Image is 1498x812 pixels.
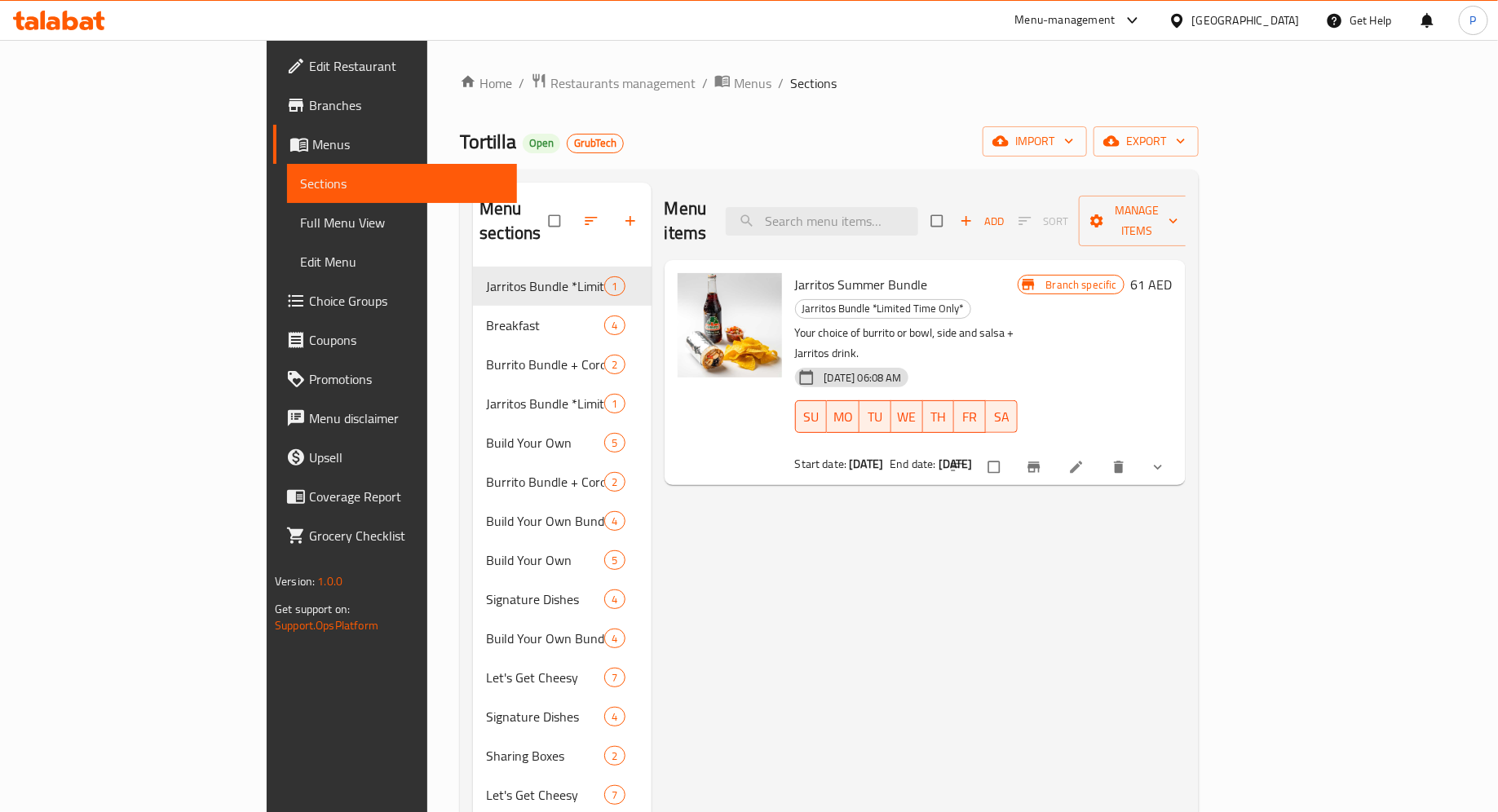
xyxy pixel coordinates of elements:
[1015,11,1116,30] div: Menu-management
[891,400,923,433] button: WE
[287,203,517,242] a: Full Menu View
[898,405,917,429] span: WE
[1040,277,1124,293] span: Branch specific
[956,209,1008,234] span: Add item
[486,589,604,609] span: Signature Dishes
[961,405,979,429] span: FR
[273,320,517,360] a: Coupons
[605,396,624,412] span: 1
[309,448,504,467] span: Upsell
[300,252,504,271] span: Edit Menu
[795,272,928,297] span: Jarritos Summer Bundle
[1140,449,1179,485] button: show more
[273,477,517,516] a: Coverage Report
[460,73,1199,94] nav: breadcrumb
[486,316,604,335] span: Breakfast
[486,472,604,492] span: Burrito Bundle + Corona Cero (0.0% alcohol)
[568,136,623,150] span: GrubTech
[309,330,504,350] span: Coupons
[1192,11,1300,29] div: [GEOGRAPHIC_DATA]
[523,136,560,150] span: Open
[827,400,859,433] button: MO
[486,629,604,648] div: Build Your Own Bundle
[605,553,624,568] span: 5
[983,126,1087,157] button: import
[778,73,784,93] li: /
[1107,131,1186,152] span: export
[317,571,342,592] span: 1.0.0
[818,370,908,386] span: [DATE] 06:08 AM
[473,462,651,501] div: Burrito Bundle + Corona Cero (0.0% alcohol)2
[921,205,956,236] span: Select section
[604,355,625,374] div: items
[287,242,517,281] a: Edit Menu
[866,405,885,429] span: TU
[287,164,517,203] a: Sections
[604,668,625,687] div: items
[790,73,837,93] span: Sections
[473,541,651,580] div: Build Your Own5
[309,408,504,428] span: Menu disclaimer
[309,526,504,545] span: Grocery Checklist
[795,323,1018,364] p: Your choice of burrito or bowl, side and salsa + Jarritos drink.
[604,433,625,452] div: items
[795,453,847,474] span: Start date:
[604,746,625,766] div: items
[312,135,504,154] span: Menus
[605,279,624,294] span: 1
[665,196,707,245] h2: Menu items
[473,423,651,462] div: Build Your Own5
[550,73,696,93] span: Restaurants management
[486,433,604,452] div: Build Your Own
[796,299,970,318] span: Jarritos Bundle *Limited Time Only*
[309,56,504,76] span: Edit Restaurant
[486,276,604,296] div: Jarritos Bundle *Limited Time Only*
[604,707,625,726] div: items
[992,405,1011,429] span: SA
[890,453,935,474] span: End date:
[849,453,883,474] b: [DATE]
[1008,209,1079,234] span: Select section first
[1068,459,1088,475] a: Edit menu item
[605,788,624,803] span: 7
[979,452,1013,483] span: Select to update
[605,514,624,529] span: 4
[678,273,782,377] img: Jarritos Summer Bundle
[726,207,918,236] input: search
[604,629,625,648] div: items
[604,550,625,570] div: items
[605,357,624,373] span: 2
[802,405,821,429] span: SU
[605,670,624,686] span: 7
[309,95,504,115] span: Branches
[486,550,604,570] span: Build Your Own
[539,205,573,236] span: Select all sections
[486,355,604,374] span: Burrito Bundle + Corona Cero (0.0% alcohol)
[473,736,651,775] div: Sharing Boxes2
[833,405,853,429] span: MO
[714,73,771,94] a: Menus
[486,394,604,413] span: Jarritos Bundle *Limited Time Only*
[996,131,1074,152] span: import
[273,281,517,320] a: Choice Groups
[519,73,524,93] li: /
[734,73,771,93] span: Menus
[473,697,651,736] div: Signature Dishes4
[486,668,604,687] div: Let's Get Cheesy
[273,46,517,86] a: Edit Restaurant
[1150,459,1166,475] svg: Show Choices
[1092,201,1182,241] span: Manage items
[956,209,1008,234] button: Add
[486,511,604,531] span: Build Your Own Bundle
[473,345,651,384] div: Burrito Bundle + Corona Cero (0.0% alcohol)2
[573,203,612,239] span: Sort sections
[486,746,604,766] span: Sharing Boxes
